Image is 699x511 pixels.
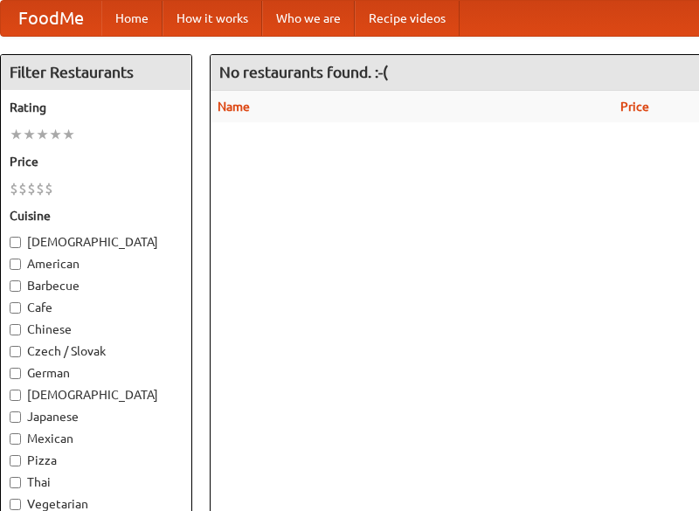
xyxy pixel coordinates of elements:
input: Japanese [10,411,21,423]
a: FoodMe [1,1,101,36]
li: ★ [36,125,49,144]
input: Mexican [10,433,21,445]
li: $ [45,179,53,198]
li: ★ [49,125,62,144]
li: $ [10,179,18,198]
label: Mexican [10,430,183,447]
input: Chinese [10,324,21,335]
li: ★ [23,125,36,144]
a: Who we are [262,1,355,36]
input: Barbecue [10,280,21,292]
input: Vegetarian [10,499,21,510]
h5: Rating [10,99,183,116]
h4: Filter Restaurants [1,55,191,90]
a: Name [218,100,250,114]
label: American [10,255,183,273]
a: Home [101,1,163,36]
label: Thai [10,473,183,491]
input: German [10,368,21,379]
label: Japanese [10,408,183,425]
a: Recipe videos [355,1,460,36]
ng-pluralize: No restaurants found. :-( [219,64,388,80]
label: Pizza [10,452,183,469]
input: Czech / Slovak [10,346,21,357]
a: Price [620,100,649,114]
label: [DEMOGRAPHIC_DATA] [10,386,183,404]
li: $ [36,179,45,198]
label: Barbecue [10,277,183,294]
input: American [10,259,21,270]
li: $ [18,179,27,198]
input: Pizza [10,455,21,466]
h5: Price [10,153,183,170]
a: How it works [163,1,262,36]
label: Cafe [10,299,183,316]
li: $ [27,179,36,198]
input: Cafe [10,302,21,314]
li: ★ [62,125,75,144]
input: Thai [10,477,21,488]
label: Czech / Slovak [10,342,183,360]
h5: Cuisine [10,207,183,224]
label: [DEMOGRAPHIC_DATA] [10,233,183,251]
input: [DEMOGRAPHIC_DATA] [10,390,21,401]
li: ★ [10,125,23,144]
label: Chinese [10,321,183,338]
label: German [10,364,183,382]
input: [DEMOGRAPHIC_DATA] [10,237,21,248]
